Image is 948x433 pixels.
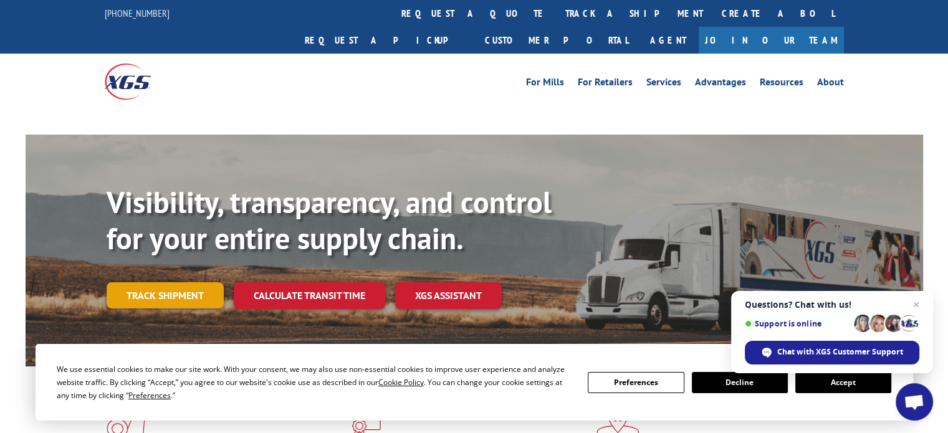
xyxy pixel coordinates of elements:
[105,7,170,19] a: [PHONE_NUMBER]
[745,300,919,310] span: Questions? Chat with us!
[745,341,919,364] div: Chat with XGS Customer Support
[36,344,913,421] div: Cookie Consent Prompt
[745,319,850,328] span: Support is online
[646,77,681,91] a: Services
[760,77,803,91] a: Resources
[476,27,638,54] a: Customer Portal
[817,77,844,91] a: About
[699,27,844,54] a: Join Our Team
[128,390,171,401] span: Preferences
[107,183,552,257] b: Visibility, transparency, and control for your entire supply chain.
[295,27,476,54] a: Request a pickup
[638,27,699,54] a: Agent
[695,77,746,91] a: Advantages
[578,77,633,91] a: For Retailers
[692,372,788,393] button: Decline
[777,346,903,358] span: Chat with XGS Customer Support
[909,297,924,312] span: Close chat
[526,77,564,91] a: For Mills
[107,282,224,308] a: Track shipment
[378,377,424,388] span: Cookie Policy
[234,282,385,309] a: Calculate transit time
[395,282,502,309] a: XGS ASSISTANT
[588,372,684,393] button: Preferences
[795,372,891,393] button: Accept
[896,383,933,421] div: Open chat
[57,363,573,402] div: We use essential cookies to make our site work. With your consent, we may also use non-essential ...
